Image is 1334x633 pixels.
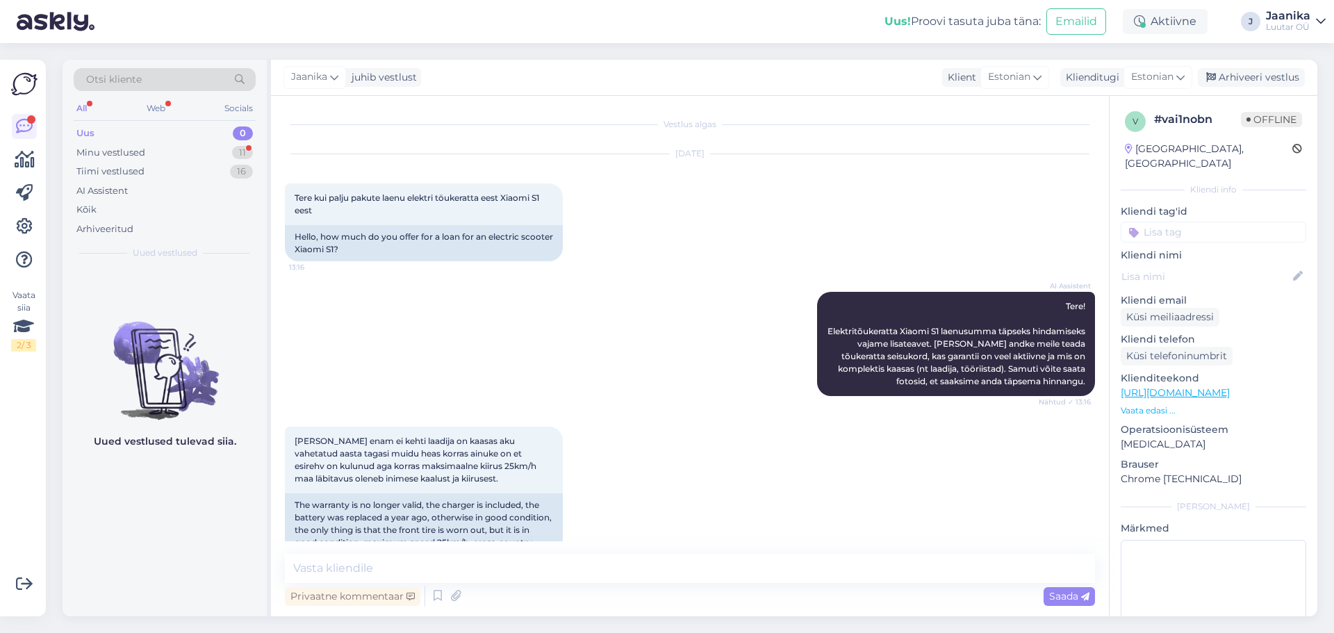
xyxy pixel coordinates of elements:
div: Küsi telefoninumbrit [1121,347,1233,365]
div: The warranty is no longer valid, the charger is included, the battery was replaced a year ago, ot... [285,493,563,567]
div: J [1241,12,1260,31]
div: Privaatne kommentaar [285,587,420,606]
div: Hello, how much do you offer for a loan for an electric scooter Xiaomi S1? [285,225,563,261]
span: Nähtud ✓ 13:16 [1039,397,1091,407]
div: Proovi tasuta juba täna: [884,13,1041,30]
span: Tere kui palju pakute laenu elektri töukeratta eest Xiaomi S1 eest [295,192,541,215]
div: Minu vestlused [76,146,145,160]
span: Uued vestlused [133,247,197,259]
div: Küsi meiliaadressi [1121,308,1219,327]
div: Web [144,99,168,117]
div: [DATE] [285,147,1095,160]
p: Kliendi tag'id [1121,204,1306,219]
div: Aktiivne [1123,9,1208,34]
span: Estonian [988,69,1030,85]
span: [PERSON_NAME] enam ei kehti laadija on kaasas aku vahetatud aasta tagasi muidu heas korras ainuke... [295,436,538,484]
div: Vestlus algas [285,118,1095,131]
div: Kõik [76,203,97,217]
a: [URL][DOMAIN_NAME] [1121,386,1230,399]
div: 0 [233,126,253,140]
a: JaanikaLuutar OÜ [1266,10,1326,33]
div: [PERSON_NAME] [1121,500,1306,513]
span: Saada [1049,590,1089,602]
div: Arhiveeri vestlus [1198,68,1305,87]
span: Otsi kliente [86,72,142,87]
p: Uued vestlused tulevad siia. [94,434,236,449]
div: Vaata siia [11,289,36,352]
p: Chrome [TECHNICAL_ID] [1121,472,1306,486]
img: Askly Logo [11,71,38,97]
p: Vaata edasi ... [1121,404,1306,417]
span: AI Assistent [1039,281,1091,291]
div: Uus [76,126,94,140]
div: 16 [230,165,253,179]
div: Klienditugi [1060,70,1119,85]
p: Kliendi email [1121,293,1306,308]
span: Estonian [1131,69,1174,85]
span: v [1133,116,1138,126]
div: # vai1nobn [1154,111,1241,128]
span: Tere! Elektritõukeratta Xiaomi S1 laenusumma täpseks hindamiseks vajame lisateavet. [PERSON_NAME]... [827,301,1087,386]
p: Klienditeekond [1121,371,1306,386]
p: Operatsioonisüsteem [1121,422,1306,437]
div: Socials [222,99,256,117]
div: Klient [942,70,976,85]
span: Jaanika [291,69,327,85]
div: juhib vestlust [346,70,417,85]
div: Kliendi info [1121,183,1306,196]
div: Jaanika [1266,10,1310,22]
span: 13:16 [289,262,341,272]
p: Märkmed [1121,521,1306,536]
p: Kliendi nimi [1121,248,1306,263]
div: [GEOGRAPHIC_DATA], [GEOGRAPHIC_DATA] [1125,142,1292,171]
div: All [74,99,90,117]
div: 2 / 3 [11,339,36,352]
div: 11 [232,146,253,160]
button: Emailid [1046,8,1106,35]
img: No chats [63,297,267,422]
p: Brauser [1121,457,1306,472]
input: Lisa nimi [1121,269,1290,284]
b: Uus! [884,15,911,28]
p: Kliendi telefon [1121,332,1306,347]
p: [MEDICAL_DATA] [1121,437,1306,452]
input: Lisa tag [1121,222,1306,242]
div: AI Assistent [76,184,128,198]
span: Offline [1241,112,1302,127]
div: Arhiveeritud [76,222,133,236]
div: Luutar OÜ [1266,22,1310,33]
div: Tiimi vestlused [76,165,145,179]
